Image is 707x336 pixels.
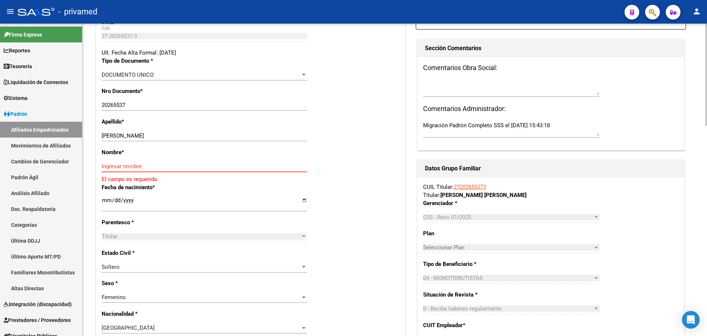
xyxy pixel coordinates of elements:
[423,104,679,114] h3: Comentarios Administrador:
[102,310,191,318] p: Nacionalidad *
[4,46,30,55] span: Reportes
[102,264,120,270] span: Soltero
[4,78,68,86] span: Liquidación de Convenios
[682,311,700,329] div: Open Intercom Messenger
[423,260,500,268] p: Tipo de Beneficiario *
[4,316,71,324] span: Prestadores / Proveedores
[102,325,155,331] span: [GEOGRAPHIC_DATA]
[102,49,400,57] div: Ult. Fecha Alta Formal: [DATE]
[423,229,500,238] p: Plan
[102,87,191,95] p: Nro Documento
[4,300,72,308] span: Integración (discapacidad)
[102,148,191,156] p: Nombre
[423,305,502,312] span: 0 - Recibe haberes regularmente
[102,72,154,78] span: DOCUMENTO UNICO
[102,175,400,183] p: El campo es requerido
[425,42,677,54] h1: Sección Comentarios
[102,294,126,301] span: Femenino
[4,94,28,102] span: Sistema
[102,57,191,65] p: Tipo de Documento *
[6,7,15,16] mat-icon: menu
[102,279,191,287] p: Sexo *
[102,218,191,226] p: Parentesco *
[692,7,701,16] mat-icon: person
[4,110,27,118] span: Padrón
[58,4,97,20] span: - privamed
[423,63,679,73] h3: Comentarios Obra Social:
[440,192,527,198] strong: [PERSON_NAME] [PERSON_NAME]
[423,321,500,329] p: CUIT Empleador
[423,244,593,251] span: Seleccionar Plan
[4,31,42,39] span: Firma Express
[454,184,486,190] a: 27202655373
[423,291,500,299] p: Situación de Revista *
[423,275,483,281] span: 04 - MONOTRIBUTISTAS
[4,62,32,70] span: Tesorería
[423,199,500,207] p: Gerenciador *
[423,214,471,221] span: C03 - Reso 01/2025
[423,183,679,199] div: CUIL Titular: Titular:
[102,183,191,191] p: Fecha de nacimiento
[102,118,191,126] p: Apellido
[102,233,117,240] span: Titular
[102,249,191,257] p: Estado Civil *
[425,163,677,174] h1: Datos Grupo Familiar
